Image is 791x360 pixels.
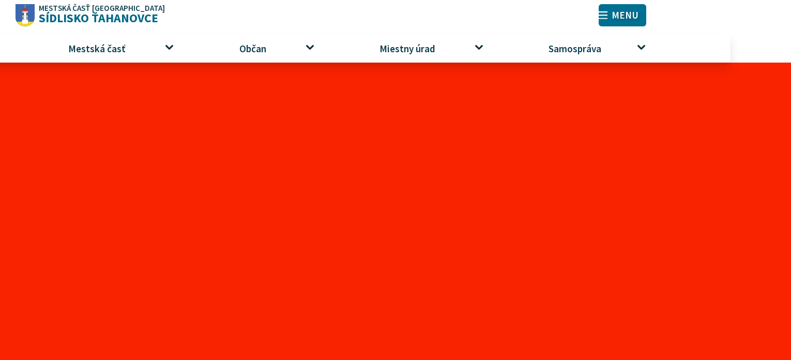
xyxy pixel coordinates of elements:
span: Menu [612,11,638,19]
a: Mestská časť [16,34,178,62]
button: Menu [599,4,646,27]
button: Otvoriť podmenu pre [301,38,319,56]
span: Sídlisko Ťahanovce [35,4,165,24]
span: Mestská časť [GEOGRAPHIC_DATA] [39,4,165,12]
a: Miestny úrad [327,34,488,62]
a: Logo Sídlisko Ťahanovce, prejsť na domovskú stránku. [16,4,165,27]
a: Samospráva [496,34,654,62]
a: Občan [187,34,319,62]
button: Otvoriť podmenu pre [161,38,178,56]
span: Samospráva [545,34,605,62]
button: Otvoriť podmenu pre [633,38,650,56]
span: Mestská časť [65,34,130,62]
span: Občan [235,34,270,62]
button: Otvoriť podmenu pre [470,38,488,56]
span: Miestny úrad [375,34,439,62]
img: Prejsť na domovskú stránku [16,4,35,27]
